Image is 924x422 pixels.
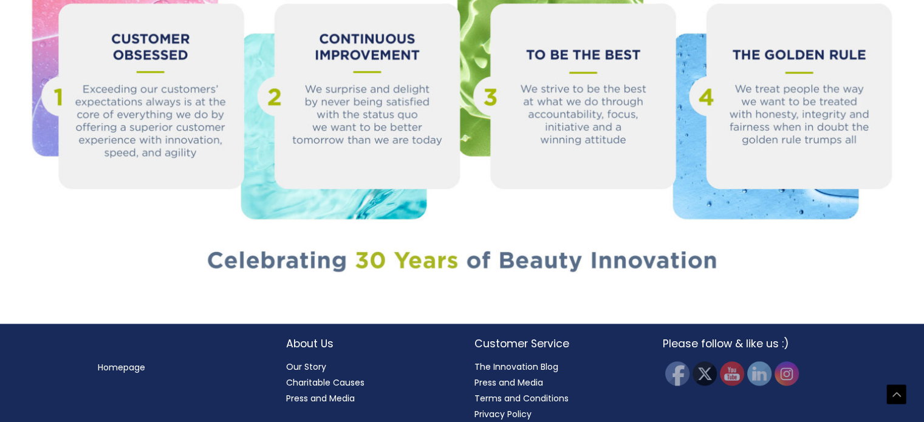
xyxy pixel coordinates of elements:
[286,361,326,373] a: Our Story
[286,336,450,352] h2: About Us
[474,408,532,420] a: Privacy Policy
[474,359,638,422] nav: Customer Service
[474,376,543,389] a: Press and Media
[98,361,145,373] a: Homepage
[693,361,717,386] img: Twitter
[663,336,827,352] h2: Please follow & like us :)
[474,336,638,352] h2: Customer Service
[286,376,364,389] a: Charitable Causes
[474,392,569,404] a: Terms and Conditions
[474,361,558,373] a: The Innovation Blog
[98,359,262,375] nav: Menu
[286,359,450,406] nav: About Us
[286,392,355,404] a: Press and Media
[665,361,690,386] img: Facebook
